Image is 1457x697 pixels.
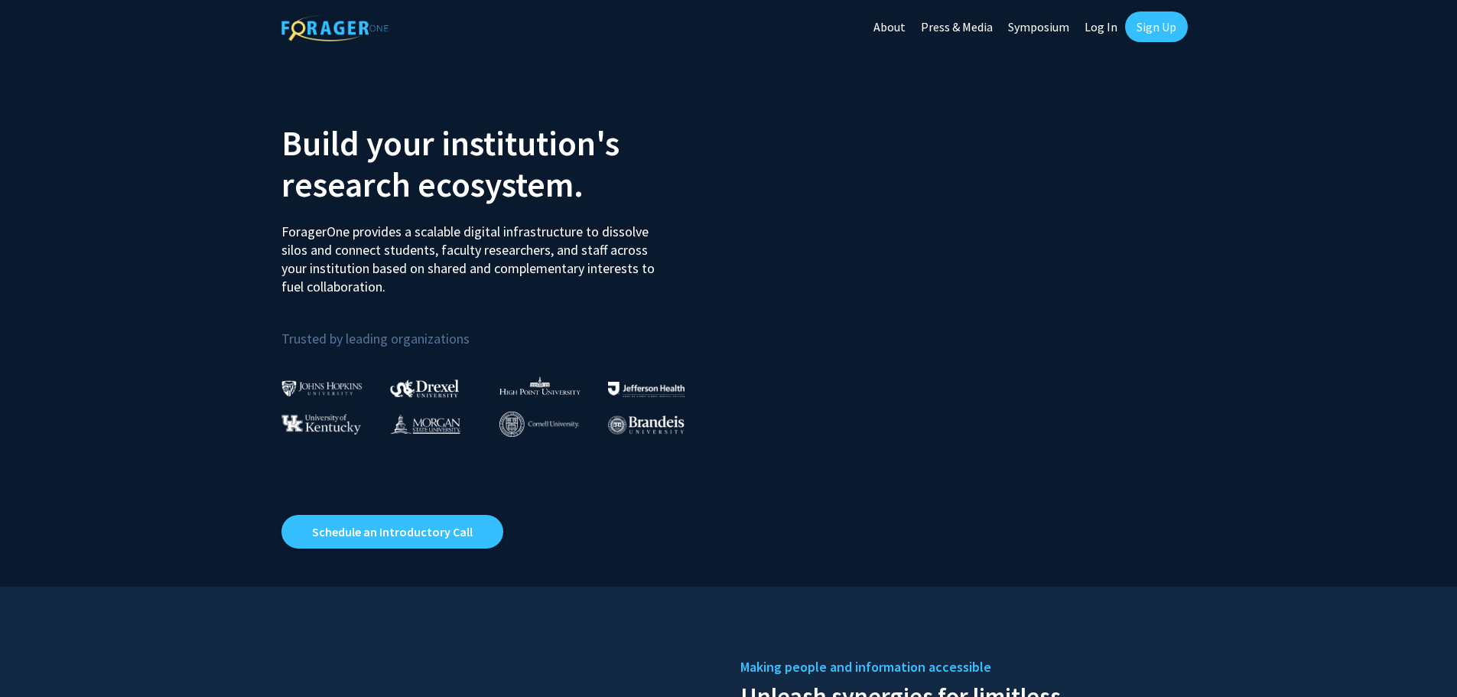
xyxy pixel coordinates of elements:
[499,412,579,437] img: Cornell University
[281,15,389,41] img: ForagerOne Logo
[608,382,685,396] img: Thomas Jefferson University
[281,308,717,350] p: Trusted by leading organizations
[281,414,361,435] img: University of Kentucky
[499,376,581,395] img: High Point University
[740,656,1176,679] h5: Making people and information accessible
[390,414,460,434] img: Morgan State University
[281,380,363,396] img: Johns Hopkins University
[281,515,503,549] a: Opens in a new tab
[281,122,717,205] h2: Build your institution's research ecosystem.
[281,211,665,296] p: ForagerOne provides a scalable digital infrastructure to dissolve silos and connect students, fac...
[390,379,459,397] img: Drexel University
[608,415,685,435] img: Brandeis University
[1125,11,1188,42] a: Sign Up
